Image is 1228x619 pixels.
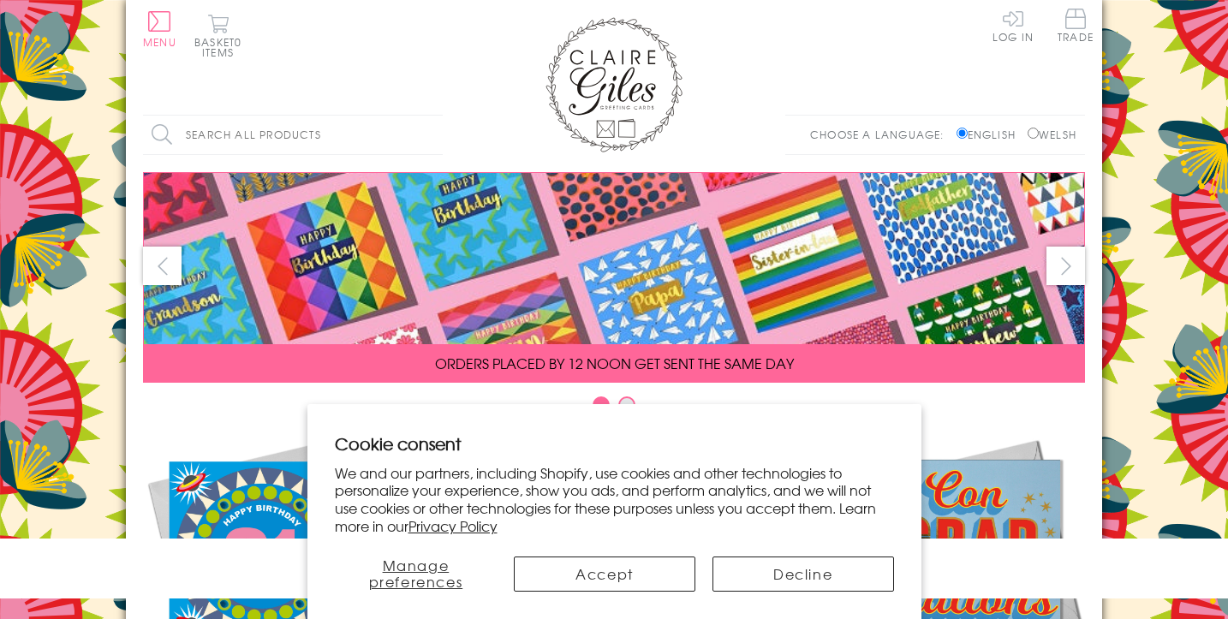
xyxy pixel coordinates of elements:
span: Manage preferences [369,555,463,592]
button: Decline [712,557,894,592]
label: English [957,127,1024,142]
a: Log In [993,9,1034,42]
input: Search all products [143,116,443,154]
button: Manage preferences [334,557,497,592]
a: Trade [1058,9,1094,45]
button: Carousel Page 1 (Current Slide) [593,396,610,414]
span: 0 items [202,34,241,60]
span: Menu [143,34,176,50]
input: Search [426,116,443,154]
a: Privacy Policy [408,515,498,536]
input: Welsh [1028,128,1039,139]
span: ORDERS PLACED BY 12 NOON GET SENT THE SAME DAY [435,353,794,373]
button: Menu [143,11,176,47]
p: We and our partners, including Shopify, use cookies and other technologies to personalize your ex... [335,464,894,535]
span: Trade [1058,9,1094,42]
div: Carousel Pagination [143,396,1085,422]
img: Claire Giles Greetings Cards [545,17,683,152]
h2: Cookie consent [335,432,894,455]
button: prev [143,247,182,285]
input: English [957,128,968,139]
p: Choose a language: [810,127,953,142]
label: Welsh [1028,127,1076,142]
button: Carousel Page 2 [618,396,635,414]
button: next [1046,247,1085,285]
button: Accept [514,557,695,592]
button: Basket0 items [194,14,241,57]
